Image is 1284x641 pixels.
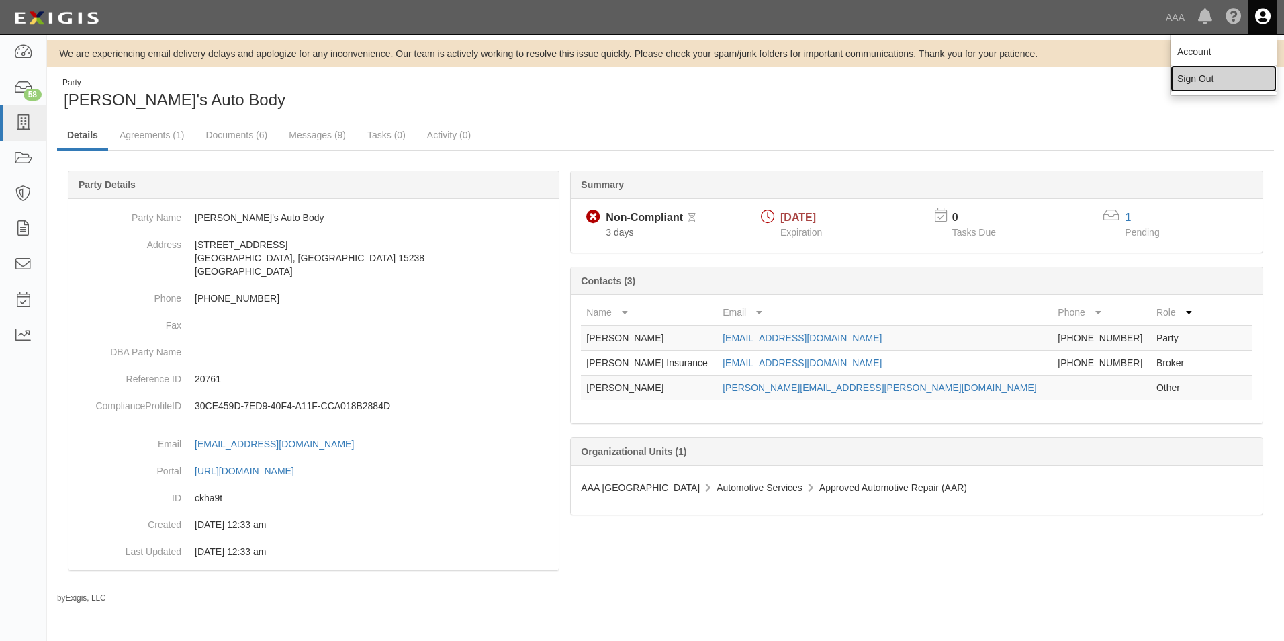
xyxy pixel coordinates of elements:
i: Non-Compliant [586,210,600,224]
a: 1 [1125,212,1131,223]
p: 0 [952,210,1013,226]
b: Contacts (3) [581,275,635,286]
dd: [STREET_ADDRESS] [GEOGRAPHIC_DATA], [GEOGRAPHIC_DATA] 15238 [GEOGRAPHIC_DATA] [74,231,553,285]
span: Automotive Services [717,482,802,493]
a: Tasks (0) [357,122,416,148]
a: [EMAIL_ADDRESS][DOMAIN_NAME] [195,439,369,450]
i: Help Center - Complianz [1226,9,1242,26]
dd: [PERSON_NAME]'s Auto Body [74,204,553,231]
dt: Reference ID [74,366,181,386]
td: [PHONE_NUMBER] [1052,351,1151,376]
dt: Portal [74,458,181,478]
td: Party [1151,325,1199,351]
td: [PERSON_NAME] Insurance [581,351,717,376]
dt: Fax [74,312,181,332]
span: Expiration [780,227,822,238]
small: by [57,593,106,604]
a: [EMAIL_ADDRESS][DOMAIN_NAME] [723,357,882,368]
a: AAA [1159,4,1191,31]
a: Messages (9) [279,122,356,148]
span: Since 08/15/2025 [606,227,633,238]
td: [PERSON_NAME] [581,376,717,400]
dt: Address [74,231,181,251]
span: Pending [1125,227,1159,238]
th: Name [581,300,717,325]
span: Approved Automotive Repair (AAR) [819,482,967,493]
span: [DATE] [780,212,816,223]
a: Agreements (1) [109,122,194,148]
span: AAA [GEOGRAPHIC_DATA] [581,482,700,493]
td: [PERSON_NAME] [581,325,717,351]
div: Non-Compliant [606,210,683,226]
dd: [PHONE_NUMBER] [74,285,553,312]
td: Broker [1151,351,1199,376]
dt: Created [74,511,181,531]
dt: DBA Party Name [74,339,181,359]
a: Account [1171,38,1277,65]
b: Party Details [79,179,136,190]
div: We are experiencing email delivery delays and apologize for any inconvenience. Our team is active... [47,47,1284,60]
dt: Phone [74,285,181,305]
a: [PERSON_NAME][EMAIL_ADDRESS][PERSON_NAME][DOMAIN_NAME] [723,382,1037,393]
dt: ID [74,484,181,505]
span: Tasks Due [952,227,996,238]
dt: Last Updated [74,538,181,558]
a: [EMAIL_ADDRESS][DOMAIN_NAME] [723,333,882,343]
div: 58 [24,89,42,101]
dd: 03/10/2023 12:33 am [74,538,553,565]
dt: ComplianceProfileID [74,392,181,413]
b: Summary [581,179,624,190]
th: Email [717,300,1052,325]
a: Sign Out [1171,65,1277,92]
dd: ckha9t [74,484,553,511]
i: Pending Review [688,214,696,223]
a: [URL][DOMAIN_NAME] [195,466,309,476]
a: Documents (6) [195,122,277,148]
th: Role [1151,300,1199,325]
div: Party [62,77,285,89]
span: [PERSON_NAME]'s Auto Body [64,91,285,109]
td: Other [1151,376,1199,400]
p: 20761 [195,372,553,386]
dt: Party Name [74,204,181,224]
div: [EMAIL_ADDRESS][DOMAIN_NAME] [195,437,354,451]
p: 30CE459D-7ED9-40F4-A11F-CCA018B2884D [195,399,553,413]
a: Details [57,122,108,151]
th: Phone [1052,300,1151,325]
b: Organizational Units (1) [581,446,686,457]
a: Activity (0) [417,122,481,148]
dt: Email [74,431,181,451]
td: [PHONE_NUMBER] [1052,325,1151,351]
img: logo-5460c22ac91f19d4615b14bd174203de0afe785f0fc80cf4dbbc73dc1793850b.png [10,6,103,30]
div: Phillip's Auto Body [57,77,655,112]
a: Exigis, LLC [66,593,106,603]
dd: 03/10/2023 12:33 am [74,511,553,538]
